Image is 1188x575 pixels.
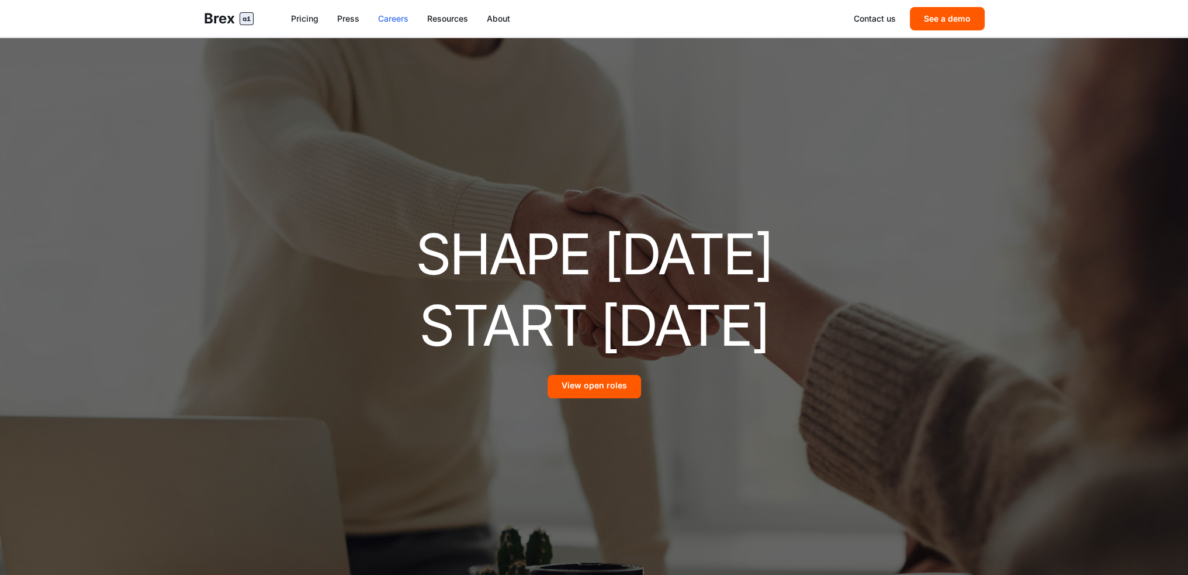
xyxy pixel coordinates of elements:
[487,13,510,25] a: About
[910,7,985,30] button: See a demo
[427,13,468,25] a: Resources
[337,13,359,25] a: Press
[854,13,896,25] a: Contact us
[204,9,235,28] span: Brex
[378,13,408,25] a: Careers
[204,9,254,28] a: Brexai
[291,13,318,25] a: Pricing
[240,12,254,25] span: ai
[548,375,641,398] a: View open roles
[415,220,773,288] span: SHAPE [DATE]
[419,291,769,359] span: START [DATE]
